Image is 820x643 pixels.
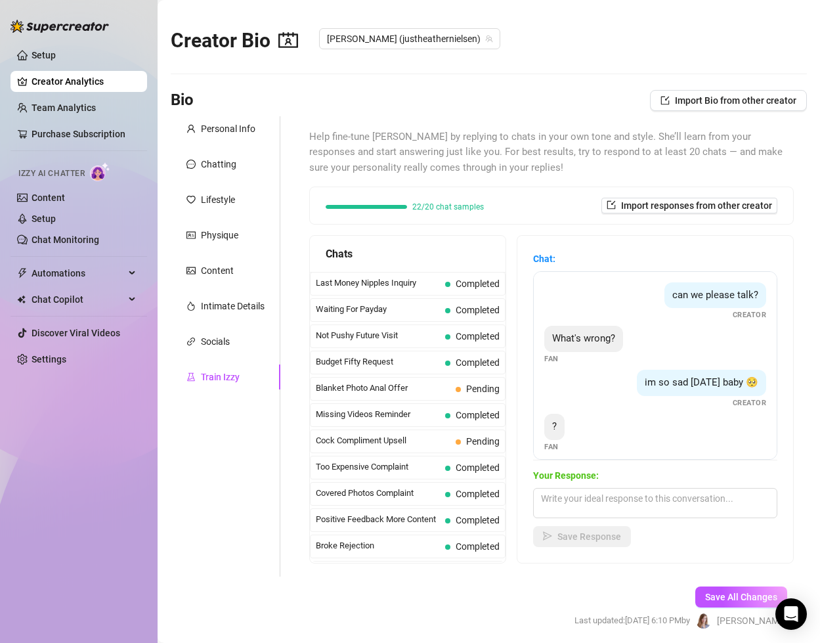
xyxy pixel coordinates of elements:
[456,541,500,552] span: Completed
[186,266,196,275] span: picture
[18,167,85,180] span: Izzy AI Chatter
[316,539,440,552] span: Broke Rejection
[645,376,758,388] span: im so sad [DATE] baby 🥺
[32,213,56,224] a: Setup
[11,20,109,33] img: logo-BBDzfeDw.svg
[201,192,235,207] div: Lifestyle
[201,263,234,278] div: Content
[574,614,690,627] span: Last updated: [DATE] 6:10 PM by
[186,195,196,204] span: heart
[32,263,125,284] span: Automations
[316,329,440,342] span: Not Pushy Future Visit
[171,90,194,111] h3: Bio
[32,129,125,139] a: Purchase Subscription
[733,397,767,409] span: Creator
[17,295,26,304] img: Chat Copilot
[171,28,298,53] h2: Creator Bio
[201,228,238,242] div: Physique
[456,410,500,420] span: Completed
[533,254,555,264] strong: Chat:
[316,487,440,500] span: Covered Photos Complaint
[456,462,500,473] span: Completed
[485,35,493,43] span: team
[32,71,137,92] a: Creator Analytics
[466,384,500,394] span: Pending
[186,160,196,169] span: message
[201,157,236,171] div: Chatting
[544,441,559,453] span: Fan
[717,613,787,628] span: [PERSON_NAME]
[456,489,500,499] span: Completed
[316,303,440,316] span: Waiting For Payday
[90,162,110,181] img: AI Chatter
[186,337,196,346] span: link
[544,353,559,365] span: Fan
[650,90,807,111] button: Import Bio from other creator
[705,592,777,602] span: Save All Changes
[278,30,298,50] span: contacts
[186,301,196,311] span: fire
[201,370,240,384] div: Train Izzy
[17,268,28,278] span: thunderbolt
[660,96,670,105] span: import
[607,200,616,210] span: import
[201,299,265,313] div: Intimate Details
[32,234,99,245] a: Chat Monitoring
[621,200,772,211] span: Import responses from other creator
[201,122,255,136] div: Personal Info
[326,246,353,262] span: Chats
[316,277,440,290] span: Last Money Nipples Inquiry
[552,420,557,432] span: ?
[552,332,615,344] span: What's wrong?
[186,124,196,133] span: user
[316,382,450,395] span: Blanket Photo Anal Offer
[316,355,440,368] span: Budget Fifty Request
[32,50,56,60] a: Setup
[733,309,767,321] span: Creator
[186,231,196,240] span: idcard
[456,515,500,525] span: Completed
[32,328,120,338] a: Discover Viral Videos
[412,203,484,211] span: 22/20 chat samples
[456,331,500,342] span: Completed
[456,305,500,315] span: Completed
[316,460,440,474] span: Too Expensive Complaint
[466,436,500,447] span: Pending
[696,613,711,629] img: Heather Nielsen
[186,372,196,382] span: experiment
[601,198,777,213] button: Import responses from other creator
[695,587,787,608] button: Save All Changes
[327,29,492,49] span: Heather (justheathernielsen)
[775,598,807,630] div: Open Intercom Messenger
[316,408,440,421] span: Missing Videos Reminder
[316,513,440,526] span: Positive Feedback More Content
[316,434,450,447] span: Cock Compliment Upsell
[32,354,66,365] a: Settings
[533,470,599,481] strong: Your Response:
[456,357,500,368] span: Completed
[32,289,125,310] span: Chat Copilot
[675,95,796,106] span: Import Bio from other creator
[32,102,96,113] a: Team Analytics
[201,334,230,349] div: Socials
[309,129,794,176] span: Help fine-tune [PERSON_NAME] by replying to chats in your own tone and style. She’ll learn from y...
[533,526,631,547] button: Save Response
[672,289,758,301] span: can we please talk?
[456,278,500,289] span: Completed
[32,192,65,203] a: Content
